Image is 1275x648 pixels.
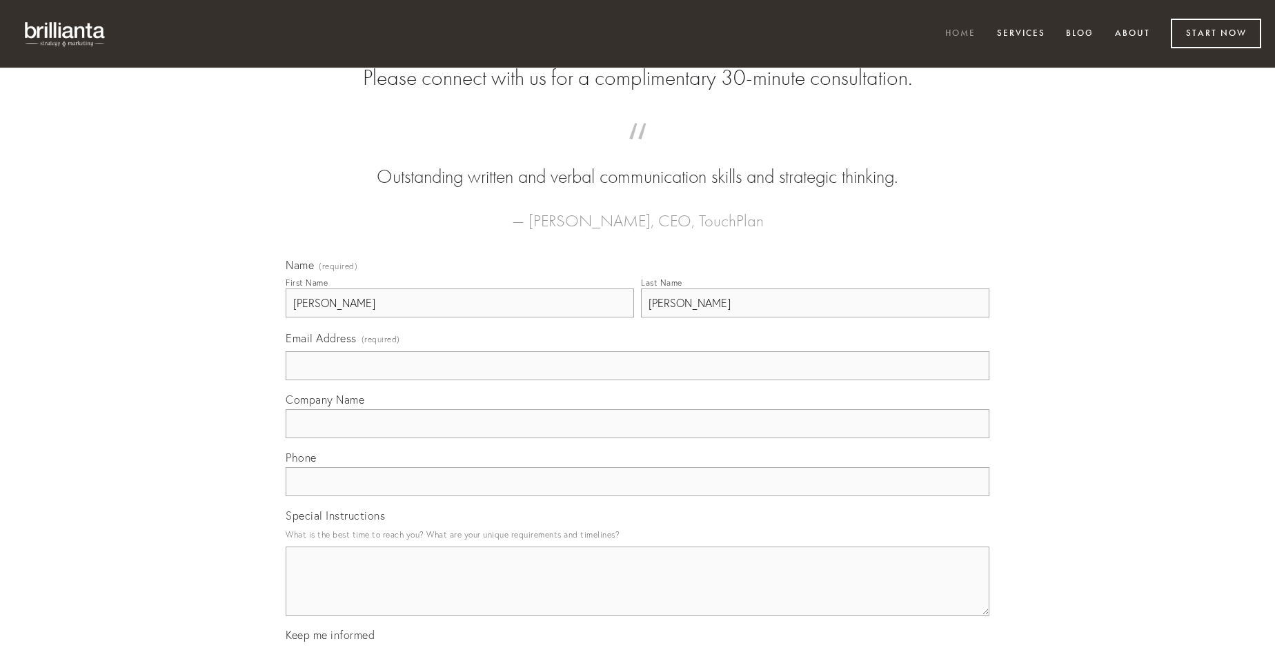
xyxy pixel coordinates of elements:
[286,393,364,406] span: Company Name
[286,331,357,345] span: Email Address
[286,277,328,288] div: First Name
[362,330,400,348] span: (required)
[308,190,967,235] figcaption: — [PERSON_NAME], CEO, TouchPlan
[14,14,117,54] img: brillianta - research, strategy, marketing
[286,258,314,272] span: Name
[286,451,317,464] span: Phone
[286,525,989,544] p: What is the best time to reach you? What are your unique requirements and timelines?
[286,65,989,91] h2: Please connect with us for a complimentary 30-minute consultation.
[308,137,967,190] blockquote: Outstanding written and verbal communication skills and strategic thinking.
[1106,23,1159,46] a: About
[286,509,385,522] span: Special Instructions
[1171,19,1261,48] a: Start Now
[936,23,985,46] a: Home
[286,628,375,642] span: Keep me informed
[641,277,682,288] div: Last Name
[988,23,1054,46] a: Services
[319,262,357,271] span: (required)
[1057,23,1103,46] a: Blog
[308,137,967,164] span: “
